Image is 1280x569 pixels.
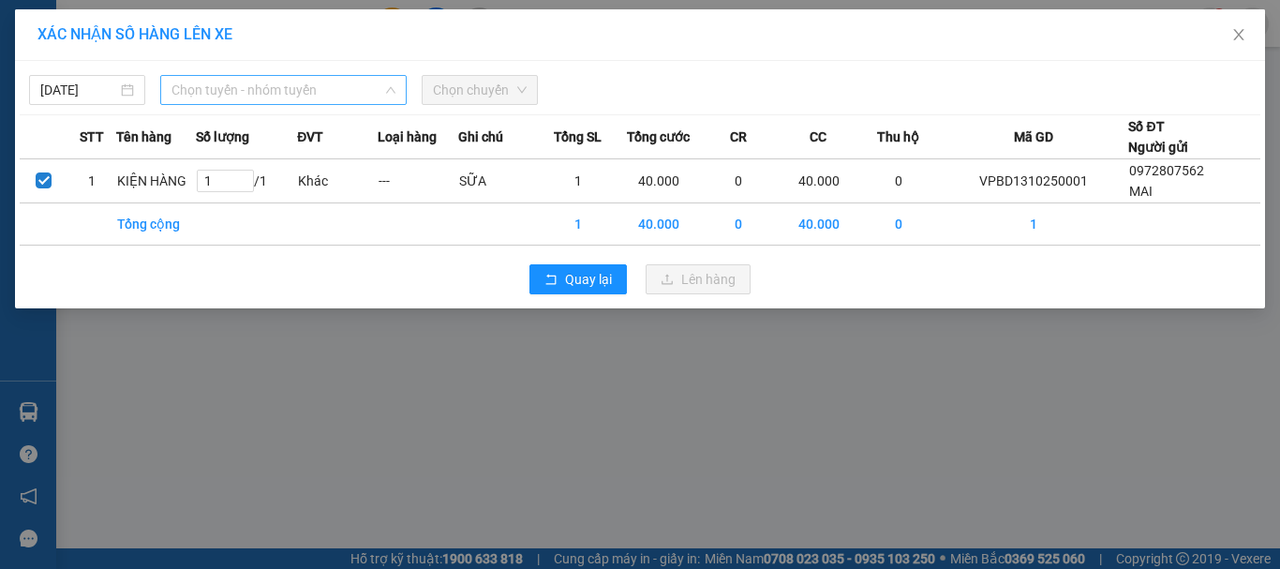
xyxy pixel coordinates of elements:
span: close [1231,27,1246,42]
td: 0 [859,159,940,203]
td: Tổng cộng [116,203,197,246]
span: Ghi chú [458,127,503,147]
td: VPBD1310250001 [939,159,1128,203]
td: 40.000 [779,159,859,203]
button: rollbackQuay lại [529,264,627,294]
span: Mã GD [1014,127,1053,147]
span: Chọn tuyến - nhóm tuyến [171,76,395,104]
span: Tên hàng [116,127,171,147]
span: ĐVT [297,127,323,147]
span: Số lượng [196,127,249,147]
td: 0 [698,159,779,203]
td: 0 [698,203,779,246]
span: Tổng cước [627,127,690,147]
td: KIỆN HÀNG [116,159,197,203]
td: --- [378,159,458,203]
span: Thu hộ [877,127,919,147]
li: Tổng kho TTC [PERSON_NAME], Đường 10, [PERSON_NAME], Dĩ An [104,46,425,93]
span: rollback [544,273,558,288]
img: logo.jpg [23,23,117,117]
span: Quay lại [565,269,612,290]
span: XÁC NHẬN SỐ HÀNG LÊN XE [37,25,232,43]
span: 0972807562 [1129,163,1204,178]
td: 1 [538,203,618,246]
b: Hồng Đức Express [165,22,365,45]
b: Phiếu giao hàng [177,120,350,143]
span: CR [730,127,747,147]
td: Khác [297,159,378,203]
td: 1 [67,159,115,203]
td: 1 [939,203,1128,246]
button: Close [1213,9,1265,62]
td: 40.000 [779,203,859,246]
span: MAI [1129,184,1153,199]
div: Số ĐT Người gửi [1128,116,1188,157]
span: Chọn chuyến [433,76,527,104]
li: Hotline: 0786454126 [104,93,425,116]
span: Loại hàng [378,127,437,147]
span: down [385,84,396,96]
td: 40.000 [618,159,699,203]
span: CC [810,127,826,147]
td: 0 [859,203,940,246]
td: 40.000 [618,203,699,246]
span: STT [80,127,104,147]
input: 13/10/2025 [40,80,117,100]
td: 1 [538,159,618,203]
button: uploadLên hàng [646,264,751,294]
td: SỮA [458,159,539,203]
td: / 1 [196,159,297,203]
span: Tổng SL [554,127,602,147]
